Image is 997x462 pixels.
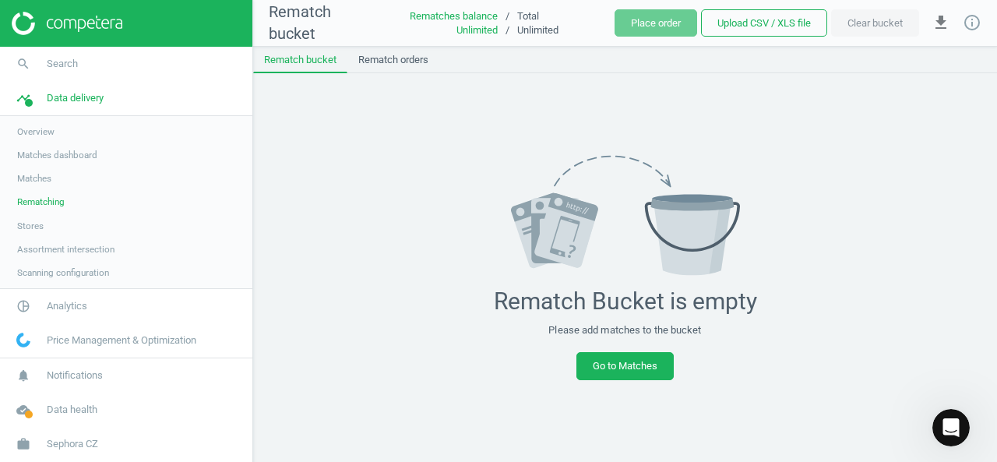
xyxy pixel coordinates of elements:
[17,125,55,138] span: Overview
[517,9,615,23] div: Total
[47,299,87,313] span: Analytics
[9,83,38,113] i: timeline
[47,91,104,105] span: Data delivery
[517,23,615,37] div: Unlimited
[16,333,30,347] img: wGWNvw8QSZomAAAAABJRU5ErkJggg==
[932,13,950,32] i: get_app
[498,9,517,23] div: /
[47,403,97,417] span: Data health
[17,243,114,256] span: Assortment intersection
[12,12,122,35] img: ajHJNr6hYgQAAAAASUVORK5CYII=
[17,149,97,161] span: Matches dashboard
[17,220,44,232] span: Stores
[17,266,109,279] span: Scanning configuration
[494,287,757,316] div: Rematch Bucket is empty
[9,361,38,390] i: notifications
[381,9,498,23] div: Rematches balance
[9,429,38,459] i: work
[9,49,38,79] i: search
[701,9,827,37] button: Upload CSV / XLS file
[9,291,38,321] i: pie_chart_outlined
[615,9,697,37] button: Place order
[347,47,439,73] a: Rematch orders
[923,5,959,41] button: get_app
[9,395,38,425] i: cloud_done
[831,9,919,37] button: Clear bucket
[963,13,981,34] a: info_outline
[963,13,981,32] i: info_outline
[47,57,78,71] span: Search
[381,23,498,37] div: Unlimited
[47,437,98,451] span: Sephora CZ
[17,196,65,208] span: Rematching
[548,323,701,337] div: Please add matches to the bucket
[253,47,347,73] a: Rematch bucket
[47,369,103,383] span: Notifications
[511,155,740,276] img: svg+xml;base64,PHN2ZyB4bWxucz0iaHR0cDovL3d3dy53My5vcmcvMjAwMC9zdmciIHZpZXdCb3g9IjAgMCAxNjAuMDggOD...
[932,409,970,446] iframe: Intercom live chat
[576,352,674,380] a: Go to Matches
[498,23,517,37] div: /
[269,2,331,43] span: Rematch bucket
[17,172,51,185] span: Matches
[47,333,196,347] span: Price Management & Optimization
